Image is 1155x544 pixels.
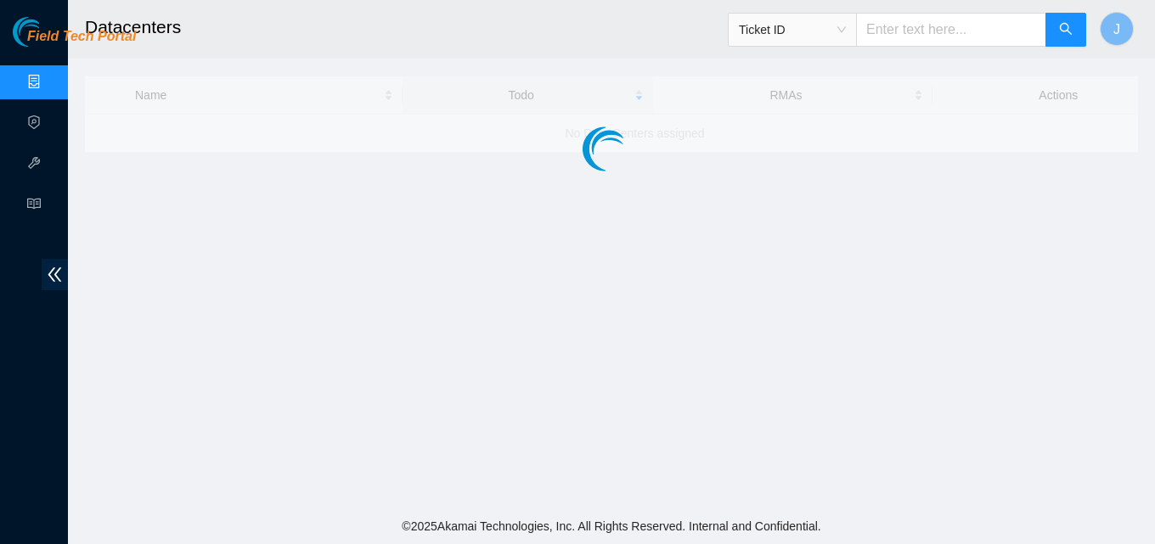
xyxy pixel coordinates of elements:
button: search [1045,13,1086,47]
span: Field Tech Portal [27,29,136,45]
span: J [1113,19,1120,40]
a: Akamai TechnologiesField Tech Portal [13,31,136,53]
span: Ticket ID [739,17,846,42]
span: search [1059,22,1073,38]
footer: © 2025 Akamai Technologies, Inc. All Rights Reserved. Internal and Confidential. [68,508,1155,544]
span: double-left [42,259,68,290]
input: Enter text here... [856,13,1046,47]
button: J [1100,12,1134,46]
span: read [27,189,41,223]
img: Akamai Technologies [13,17,86,47]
